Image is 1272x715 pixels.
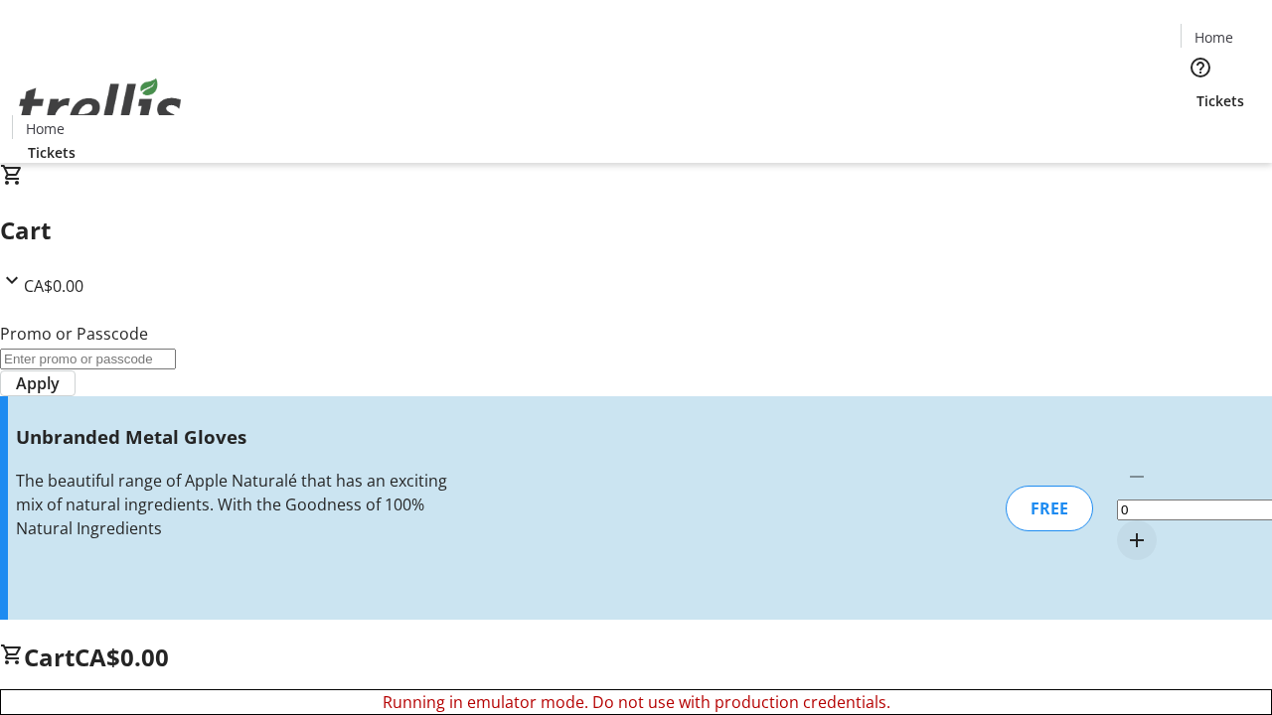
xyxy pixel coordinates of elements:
[1181,48,1220,87] button: Help
[12,142,91,163] a: Tickets
[16,469,450,540] div: The beautiful range of Apple Naturalé that has an exciting mix of natural ingredients. With the G...
[1196,90,1244,111] span: Tickets
[75,641,169,673] span: CA$0.00
[13,118,77,139] a: Home
[1181,90,1260,111] a: Tickets
[16,371,60,395] span: Apply
[28,142,76,163] span: Tickets
[26,118,65,139] span: Home
[16,423,450,451] h3: Unbranded Metal Gloves
[1181,111,1220,151] button: Cart
[12,57,189,156] img: Orient E2E Organization myAtfUgaN3's Logo
[1117,520,1157,560] button: Increment by one
[1182,27,1245,48] a: Home
[1006,486,1093,531] div: FREE
[1194,27,1233,48] span: Home
[24,275,83,297] span: CA$0.00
